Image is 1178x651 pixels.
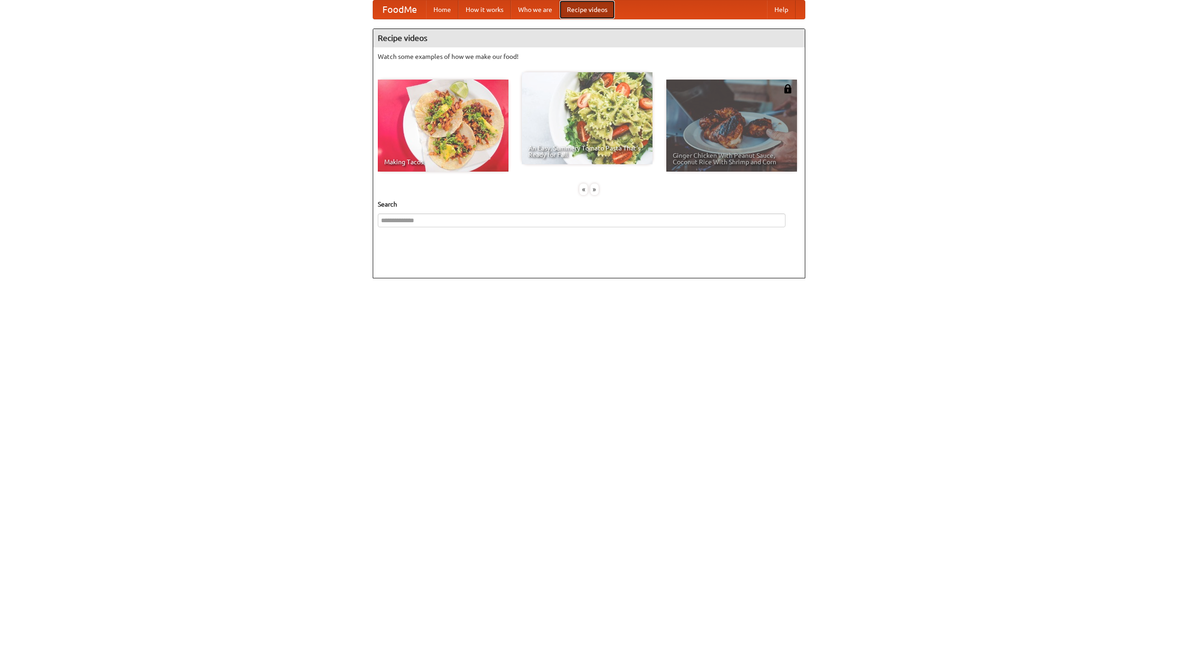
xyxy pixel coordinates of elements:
span: Making Tacos [384,159,502,165]
a: Help [767,0,796,19]
div: » [590,184,599,195]
div: « [579,184,588,195]
h5: Search [378,200,800,209]
a: Who we are [511,0,560,19]
p: Watch some examples of how we make our food! [378,52,800,61]
a: Recipe videos [560,0,615,19]
h4: Recipe videos [373,29,805,47]
a: Home [426,0,458,19]
a: How it works [458,0,511,19]
span: An Easy, Summery Tomato Pasta That's Ready for Fall [528,145,646,158]
a: FoodMe [373,0,426,19]
a: An Easy, Summery Tomato Pasta That's Ready for Fall [522,72,653,164]
a: Making Tacos [378,80,508,172]
img: 483408.png [783,84,792,93]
